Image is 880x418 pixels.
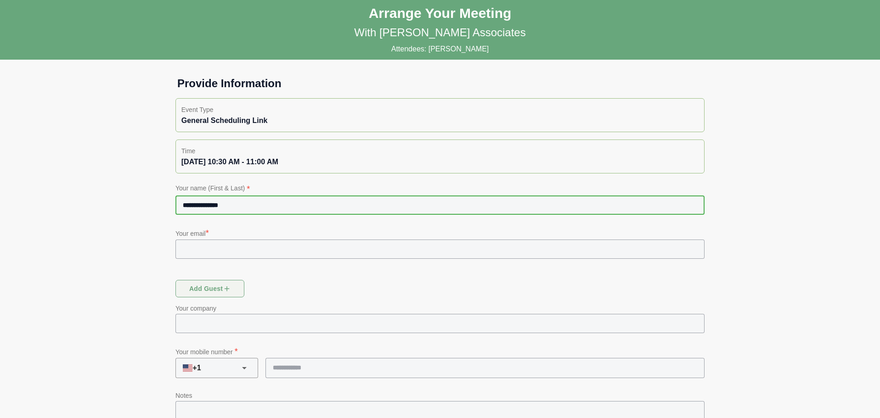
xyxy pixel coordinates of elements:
button: Add guest [175,280,244,297]
p: Your name (First & Last) [175,183,705,195]
div: General Scheduling Link [181,115,699,126]
p: Time [181,145,699,156]
div: [DATE] 10:30 AM - 11:00 AM [181,156,699,167]
p: Event Type [181,104,699,115]
h1: Provide Information [170,76,710,91]
p: With [PERSON_NAME] Associates [354,25,525,40]
span: Add guest [189,280,231,297]
p: Your company [175,303,705,314]
p: Your mobile number [175,345,705,358]
p: Your email [175,227,705,240]
h1: Arrange Your Meeting [369,5,512,22]
p: Attendees: [PERSON_NAME] [391,44,489,55]
p: Notes [175,390,705,401]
